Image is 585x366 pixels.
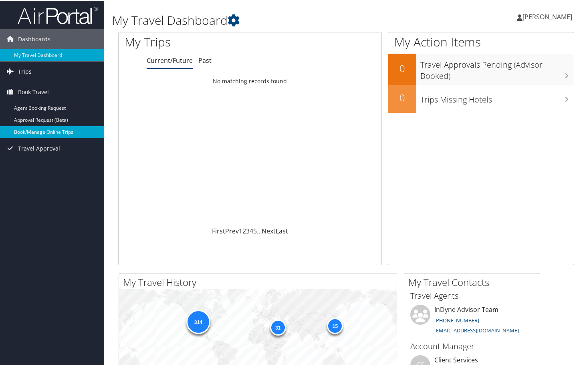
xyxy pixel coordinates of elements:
[242,226,246,235] a: 2
[125,33,266,50] h1: My Trips
[408,275,540,288] h2: My Travel Contacts
[327,317,343,333] div: 15
[239,226,242,235] a: 1
[522,12,572,20] span: [PERSON_NAME]
[253,226,257,235] a: 5
[420,89,574,105] h3: Trips Missing Hotels
[186,309,210,333] div: 314
[18,5,98,24] img: airportal-logo.png
[225,226,239,235] a: Prev
[257,226,262,235] span: …
[517,4,580,28] a: [PERSON_NAME]
[410,340,534,351] h3: Account Manager
[276,226,288,235] a: Last
[212,226,225,235] a: First
[246,226,250,235] a: 3
[198,55,212,64] a: Past
[18,81,49,101] span: Book Travel
[406,304,538,337] li: InDyne Advisor Team
[250,226,253,235] a: 4
[18,61,32,81] span: Trips
[434,326,519,333] a: [EMAIL_ADDRESS][DOMAIN_NAME]
[434,316,479,323] a: [PHONE_NUMBER]
[388,84,574,112] a: 0Trips Missing Hotels
[123,275,397,288] h2: My Travel History
[18,28,50,48] span: Dashboards
[410,290,534,301] h3: Travel Agents
[18,138,60,158] span: Travel Approval
[388,53,574,84] a: 0Travel Approvals Pending (Advisor Booked)
[119,73,381,88] td: No matching records found
[262,226,276,235] a: Next
[388,90,416,104] h2: 0
[388,33,574,50] h1: My Action Items
[270,319,286,335] div: 31
[420,54,574,81] h3: Travel Approvals Pending (Advisor Booked)
[112,11,424,28] h1: My Travel Dashboard
[147,55,193,64] a: Current/Future
[388,61,416,74] h2: 0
